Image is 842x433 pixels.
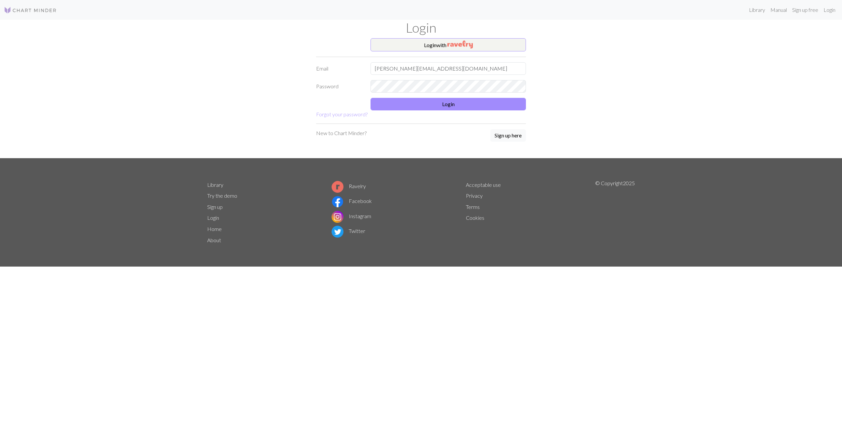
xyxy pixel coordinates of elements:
a: Library [207,182,223,188]
a: Sign up [207,204,223,210]
button: Sign up here [490,129,526,142]
a: Sign up free [790,3,821,16]
button: Login [371,98,526,110]
a: Twitter [332,228,365,234]
a: Ravelry [332,183,366,189]
p: © Copyright 2025 [595,179,635,246]
a: Manual [768,3,790,16]
label: Password [312,80,367,93]
img: Twitter logo [332,226,343,238]
img: Logo [4,6,57,14]
label: Email [312,62,367,75]
a: Try the demo [207,192,237,199]
img: Ravelry [447,41,473,48]
img: Facebook logo [332,196,343,208]
a: Login [207,215,219,221]
a: Forgot your password? [316,111,368,117]
button: Loginwith [371,38,526,51]
a: Instagram [332,213,371,219]
a: Library [746,3,768,16]
a: About [207,237,221,243]
a: Terms [466,204,480,210]
a: Acceptable use [466,182,501,188]
a: Cookies [466,215,484,221]
img: Ravelry logo [332,181,343,193]
a: Home [207,226,222,232]
a: Facebook [332,198,372,204]
img: Instagram logo [332,211,343,223]
h1: Login [203,20,639,36]
a: Privacy [466,192,483,199]
p: New to Chart Minder? [316,129,367,137]
a: Login [821,3,838,16]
